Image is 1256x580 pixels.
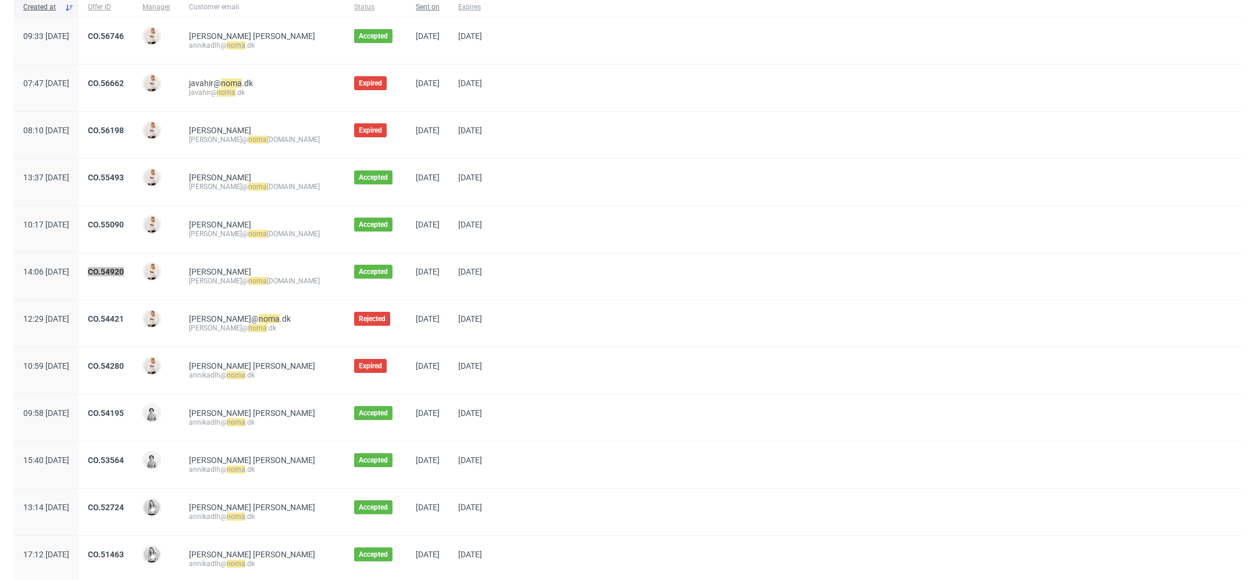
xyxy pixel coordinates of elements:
a: CO.55090 [88,220,124,229]
span: 14:06 [DATE] [23,267,69,276]
a: [PERSON_NAME] [PERSON_NAME] [189,456,315,465]
mark: noma [221,79,242,88]
span: Sent on [416,2,440,12]
a: [PERSON_NAME] [189,173,251,182]
span: 09:33 [DATE] [23,31,69,41]
div: annikadlh@ .dk [189,559,336,568]
span: Expired [359,126,382,135]
span: [DATE] [416,173,440,182]
a: [PERSON_NAME] [189,267,251,276]
span: Customer email [189,2,336,12]
div: annikadlh@ .dk [189,371,336,380]
a: CO.55493 [88,173,124,182]
mark: noma [248,183,267,191]
span: Accepted [359,503,388,512]
a: [PERSON_NAME] [189,126,251,135]
a: [PERSON_NAME] [PERSON_NAME] [189,361,315,371]
span: Rejected [359,314,386,323]
mark: noma [227,41,245,49]
span: [DATE] [416,267,440,276]
img: Mari Fok [144,264,160,280]
div: [PERSON_NAME]@ .dk [189,323,336,333]
span: [DATE] [416,503,440,512]
div: javahir@ .dk [189,88,336,97]
img: Dominika Herszel [144,546,160,563]
span: 15:40 [DATE] [23,456,69,465]
img: Mari Fok [144,216,160,233]
a: CO.51463 [88,550,124,559]
span: Accepted [359,220,388,229]
span: [DATE] [416,314,440,323]
span: [DATE] [416,456,440,465]
span: [DATE] [458,220,482,229]
span: Accepted [359,173,388,182]
span: [DATE] [458,456,482,465]
span: Accepted [359,550,388,559]
span: [DATE] [416,361,440,371]
div: annikadlh@ .dk [189,418,336,427]
span: Manager [142,2,170,12]
mark: noma [227,418,245,426]
mark: noma [248,230,267,238]
mark: noma [227,465,245,474]
span: [DATE] [458,314,482,323]
span: [DATE] [416,126,440,135]
img: Dudek Mariola [144,405,160,421]
img: Mari Fok [144,28,160,44]
span: Accepted [359,408,388,418]
span: 10:59 [DATE] [23,361,69,371]
span: [DATE] [416,31,440,41]
div: [PERSON_NAME]@ [DOMAIN_NAME] [189,229,336,239]
span: Accepted [359,31,388,41]
span: Expired [359,79,382,88]
a: CO.54195 [88,408,124,418]
mark: noma [248,324,267,332]
span: [DATE] [458,408,482,418]
span: 08:10 [DATE] [23,126,69,135]
span: [DATE] [416,220,440,229]
img: Mari Fok [144,311,160,327]
img: Dudek Mariola [144,452,160,468]
span: [DATE] [458,361,482,371]
div: [PERSON_NAME]@ [DOMAIN_NAME] [189,135,336,144]
span: [DATE] [458,79,482,88]
img: Mari Fok [144,75,160,91]
div: annikadlh@ .dk [189,41,336,50]
mark: noma [259,314,280,323]
div: annikadlh@ .dk [189,465,336,474]
mark: noma [227,560,245,568]
div: annikadlh@ .dk [189,512,336,521]
a: CO.56198 [88,126,124,135]
a: CO.56662 [88,79,124,88]
span: 13:14 [DATE] [23,503,69,512]
span: 10:17 [DATE] [23,220,69,229]
span: [PERSON_NAME]@ .dk [189,314,291,323]
a: CO.56746 [88,31,124,41]
img: Dominika Herszel [144,499,160,515]
mark: noma [227,513,245,521]
span: Offer ID [88,2,124,12]
span: 07:47 [DATE] [23,79,69,88]
span: Status [354,2,397,12]
a: [PERSON_NAME] [PERSON_NAME] [189,550,315,559]
span: 09:58 [DATE] [23,408,69,418]
a: CO.54920 [88,267,124,276]
a: [PERSON_NAME] [PERSON_NAME] [189,503,315,512]
span: [DATE] [416,79,440,88]
mark: noma [217,88,235,97]
a: [PERSON_NAME] [PERSON_NAME] [189,31,315,41]
span: [DATE] [458,503,482,512]
a: CO.54280 [88,361,124,371]
span: [DATE] [416,550,440,559]
span: Created at [23,2,60,12]
mark: noma [248,277,267,285]
div: [PERSON_NAME]@ [DOMAIN_NAME] [189,182,336,191]
mark: noma [227,371,245,379]
span: [DATE] [458,31,482,41]
span: Expires [458,2,482,12]
img: Mari Fok [144,169,160,186]
a: CO.54421 [88,314,124,323]
span: [DATE] [458,126,482,135]
span: 13:37 [DATE] [23,173,69,182]
span: Accepted [359,267,388,276]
